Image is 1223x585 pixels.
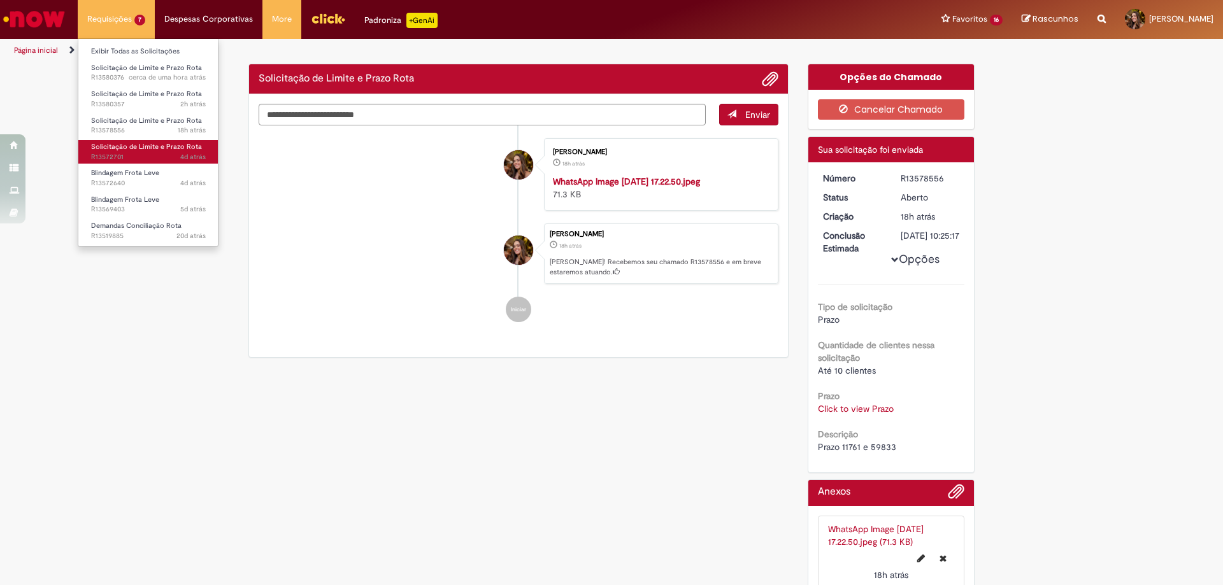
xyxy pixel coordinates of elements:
[78,140,218,164] a: Aberto R13572701 : Solicitação de Limite e Prazo Rota
[164,13,253,25] span: Despesas Corporativas
[364,13,438,28] div: Padroniza
[932,548,954,568] button: Excluir WhatsApp Image 2025-09-29 at 17.22.50.jpeg
[559,242,582,250] span: 18h atrás
[180,178,206,188] time: 27/09/2025 08:23:44
[180,204,206,214] time: 26/09/2025 09:37:52
[504,150,533,180] div: Ana Clara Lopes Maciel
[78,193,218,216] a: Aberto R13569403 : Blindagem Frota Leve
[78,114,218,137] a: Aberto R13578556 : Solicitação de Limite e Prazo Rota
[818,314,840,325] span: Prazo
[562,160,585,167] time: 29/09/2025 17:25:07
[818,390,840,402] b: Prazo
[91,221,182,230] span: Demandas Conciliação Rota
[180,99,206,109] time: 30/09/2025 10:10:12
[952,13,987,25] span: Favoritos
[176,231,206,241] span: 20d atrás
[87,13,132,25] span: Requisições
[562,160,585,167] span: 18h atrás
[178,125,206,135] time: 29/09/2025 17:25:13
[901,229,960,242] div: [DATE] 10:25:17
[259,104,706,125] textarea: Digite sua mensagem aqui...
[180,152,206,162] span: 4d atrás
[818,339,934,363] b: Quantidade de clientes nessa solicitação
[828,523,924,547] a: WhatsApp Image [DATE] 17.22.50.jpeg (71.3 KB)
[813,191,892,204] dt: Status
[1022,13,1078,25] a: Rascunhos
[78,45,218,59] a: Exibir Todas as Solicitações
[559,242,582,250] time: 29/09/2025 17:25:11
[78,166,218,190] a: Aberto R13572640 : Blindagem Frota Leve
[813,172,892,185] dt: Número
[901,191,960,204] div: Aberto
[129,73,206,82] span: cerca de uma hora atrás
[745,109,770,120] span: Enviar
[818,428,858,440] b: Descrição
[406,13,438,28] p: +GenAi
[91,116,202,125] span: Solicitação de Limite e Prazo Rota
[550,257,771,277] p: [PERSON_NAME]! Recebemos seu chamado R13578556 e em breve estaremos atuando.
[719,104,778,125] button: Enviar
[78,87,218,111] a: Aberto R13580357 : Solicitação de Limite e Prazo Rota
[818,99,965,120] button: Cancelar Chamado
[311,9,345,28] img: click_logo_yellow_360x200.png
[813,210,892,223] dt: Criação
[180,99,206,109] span: 2h atrás
[180,204,206,214] span: 5d atrás
[901,211,935,222] span: 18h atrás
[10,39,806,62] ul: Trilhas de página
[91,168,159,178] span: Blindagem Frota Leve
[180,152,206,162] time: 27/09/2025 09:27:23
[553,176,700,187] a: WhatsApp Image [DATE] 17.22.50.jpeg
[818,441,896,453] span: Prazo 11761 e 59833
[1,6,67,32] img: ServiceNow
[550,230,771,238] div: [PERSON_NAME]
[910,548,933,568] button: Editar nome de arquivo WhatsApp Image 2025-09-29 at 17.22.50.jpeg
[1149,13,1213,24] span: [PERSON_NAME]
[91,63,202,73] span: Solicitação de Limite e Prazo Rota
[818,144,923,155] span: Sua solicitação foi enviada
[553,148,765,156] div: [PERSON_NAME]
[901,210,960,223] div: 29/09/2025 17:25:11
[259,73,414,85] h2: Solicitação de Limite e Prazo Rota Histórico de tíquete
[134,15,145,25] span: 7
[818,403,894,414] a: Click to view Prazo
[813,229,892,255] dt: Conclusão Estimada
[874,569,908,581] span: 18h atrás
[78,219,218,243] a: Aberto R13519885 : Demandas Conciliação Rota
[91,89,202,99] span: Solicitação de Limite e Prazo Rota
[91,178,206,188] span: R13572640
[808,64,975,90] div: Opções do Chamado
[91,73,206,83] span: R13580376
[818,301,892,313] b: Tipo de solicitação
[91,204,206,215] span: R13569403
[259,125,778,335] ul: Histórico de tíquete
[553,175,765,201] div: 71.3 KB
[272,13,292,25] span: More
[91,99,206,109] span: R13580357
[178,125,206,135] span: 18h atrás
[1033,13,1078,25] span: Rascunhos
[91,152,206,162] span: R13572701
[259,223,778,285] li: Ana Clara Lopes Maciel
[948,483,964,506] button: Adicionar anexos
[901,211,935,222] time: 29/09/2025 17:25:11
[91,195,159,204] span: Blindagem Frota Leve
[91,142,202,152] span: Solicitação de Limite e Prazo Rota
[180,178,206,188] span: 4d atrás
[78,38,218,247] ul: Requisições
[91,125,206,136] span: R13578556
[901,172,960,185] div: R13578556
[78,61,218,85] a: Aberto R13580376 : Solicitação de Limite e Prazo Rota
[504,236,533,265] div: Ana Clara Lopes Maciel
[762,71,778,87] button: Adicionar anexos
[990,15,1003,25] span: 16
[91,231,206,241] span: R13519885
[176,231,206,241] time: 11/09/2025 09:13:24
[874,569,908,581] time: 29/09/2025 17:25:07
[818,365,876,376] span: Até 10 clientes
[14,45,58,55] a: Página inicial
[818,486,850,498] h2: Anexos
